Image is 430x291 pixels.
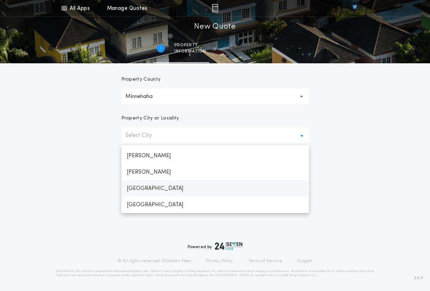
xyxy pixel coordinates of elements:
img: img [212,4,218,12]
h2: 2 [226,46,229,51]
p: Property County [121,76,161,83]
p: [GEOGRAPHIC_DATA] [121,197,309,213]
p: [PERSON_NAME] [121,164,309,180]
span: Property [174,43,206,48]
a: Support [297,258,312,264]
p: [PERSON_NAME] [121,148,309,164]
a: [URL][DOMAIN_NAME] [216,274,249,277]
span: 3.8.0 [414,275,423,281]
h1: New Quote [194,21,236,32]
a: Terms of Service [248,258,282,264]
p: [GEOGRAPHIC_DATA] [121,180,309,197]
p: Property City or Locality [121,115,179,122]
button: Select City [121,127,309,144]
div: Powered by [188,242,243,250]
p: Select City [125,131,162,140]
p: DISCLAIMER: This estimate is provided for informational purposes only. 24|Seven Fees, a product o... [56,269,374,277]
span: information [174,49,206,54]
img: logo [215,242,243,250]
p: Minnehaha [125,93,164,101]
button: Minnehaha [121,88,309,105]
span: Transaction [241,43,274,48]
a: Privacy Policy [206,258,233,264]
span: details [241,49,274,54]
p: © All rights reserved. 24|Seven Fees [118,258,191,264]
img: vs-icon [340,5,369,12]
ul: Select City [121,145,309,213]
h2: 1 [160,46,161,51]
